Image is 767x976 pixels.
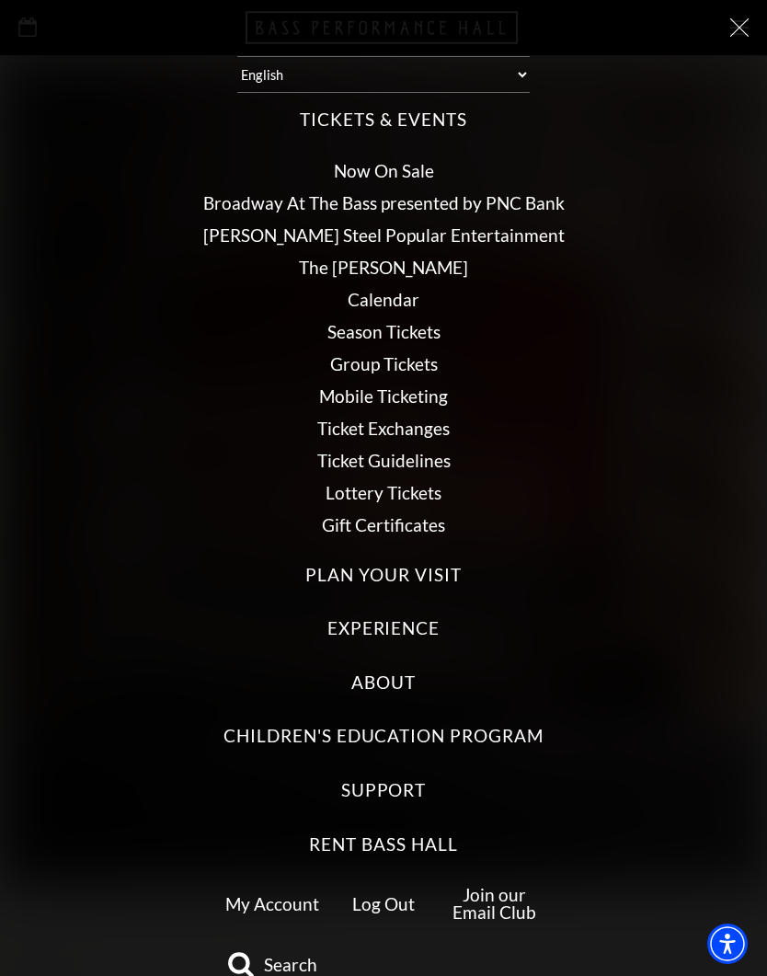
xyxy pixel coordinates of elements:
[309,832,457,857] label: Rent Bass Hall
[225,893,319,914] a: My Account
[327,321,441,342] a: Season Tickets
[319,385,448,407] a: Mobile Ticketing
[300,108,466,132] label: Tickets & Events
[334,160,434,181] a: Now On Sale
[326,482,441,503] a: Lottery Tickets
[203,192,565,213] a: Broadway At The Bass presented by PNC Bank
[452,884,536,923] a: Join our Email Club
[203,224,565,246] a: [PERSON_NAME] Steel Popular Entertainment
[237,56,530,93] select: Select:
[330,353,438,374] a: Group Tickets
[264,956,317,973] span: Search
[322,514,445,535] a: Gift Certificates
[223,724,544,749] label: Children's Education Program
[351,671,416,695] label: About
[348,289,419,310] a: Calendar
[317,418,450,439] a: Ticket Exchanges
[341,778,427,803] label: Support
[707,924,748,964] div: Accessibility Menu
[352,893,415,914] a: Log Out
[327,616,441,641] label: Experience
[305,563,461,588] label: Plan Your Visit
[299,257,468,278] a: The [PERSON_NAME]
[317,450,451,471] a: Ticket Guidelines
